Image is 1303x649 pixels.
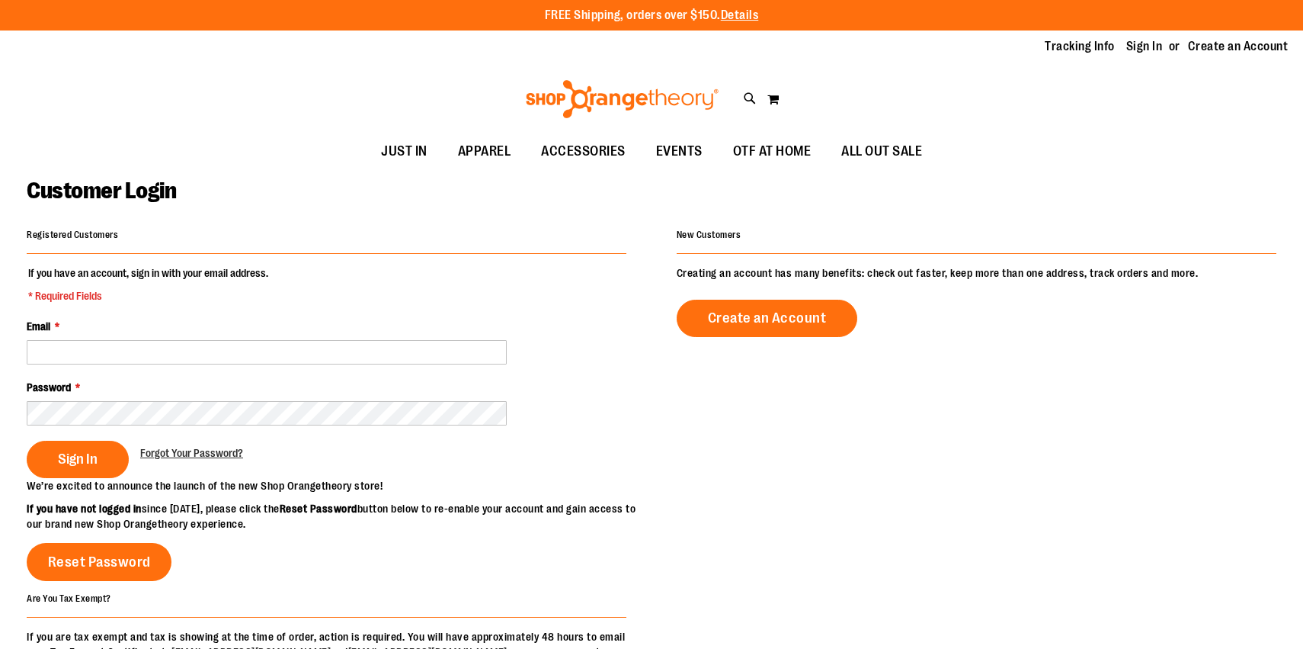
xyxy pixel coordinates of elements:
span: ALL OUT SALE [841,134,922,169]
span: Password [27,381,71,394]
span: Email [27,320,50,333]
a: Forgot Your Password? [140,445,243,461]
span: OTF AT HOME [733,134,812,169]
strong: Reset Password [280,503,357,515]
strong: New Customers [677,230,741,240]
a: Create an Account [1188,38,1289,55]
strong: Are You Tax Exempt? [27,593,111,603]
p: since [DATE], please click the button below to re-enable your account and gain access to our bran... [27,501,651,532]
span: EVENTS [656,134,703,169]
span: Forgot Your Password? [140,447,243,459]
button: Sign In [27,441,129,478]
span: Create an Account [708,310,827,326]
a: Sign In [1126,38,1163,55]
legend: If you have an account, sign in with your email address. [27,265,270,304]
a: Details [721,8,759,22]
a: Create an Account [677,300,858,337]
span: Sign In [58,451,98,467]
strong: If you have not logged in [27,503,142,515]
span: Reset Password [48,554,151,570]
strong: Registered Customers [27,230,118,240]
a: Reset Password [27,543,171,581]
span: * Required Fields [28,288,268,304]
span: Customer Login [27,178,176,204]
p: Creating an account has many benefits: check out faster, keep more than one address, track orders... [677,265,1276,281]
a: Tracking Info [1045,38,1115,55]
p: We’re excited to announce the launch of the new Shop Orangetheory store! [27,478,651,493]
p: FREE Shipping, orders over $150. [545,7,759,24]
img: Shop Orangetheory [523,80,721,118]
span: ACCESSORIES [541,134,626,169]
span: APPAREL [458,134,511,169]
span: JUST IN [381,134,427,169]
